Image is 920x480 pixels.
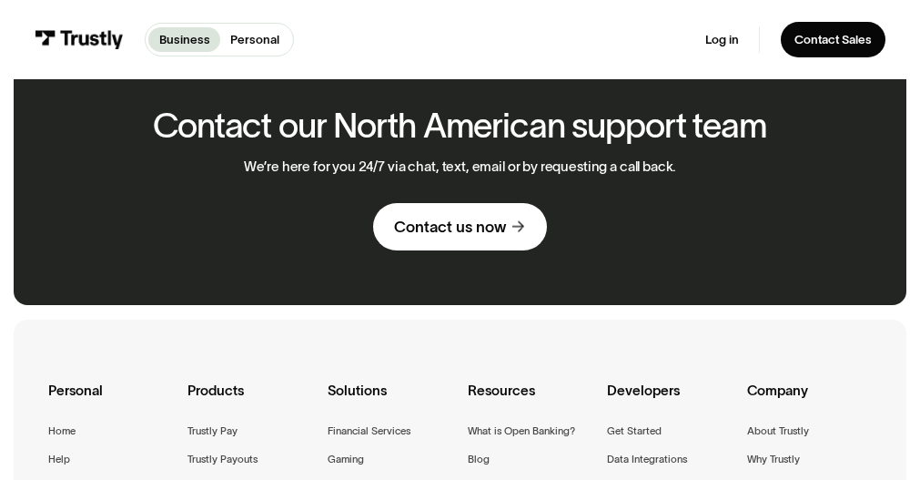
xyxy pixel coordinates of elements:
a: Business [148,27,220,52]
img: Trustly Logo [35,30,124,49]
a: Personal [220,27,290,52]
a: Log in [705,32,739,47]
a: About Trustly [747,423,809,440]
a: Contact Sales [781,22,885,58]
a: What is Open Banking? [468,423,575,440]
a: Trustly Pay [187,423,238,440]
p: Personal [230,31,279,49]
div: Resources [468,380,593,423]
a: Home [48,423,76,440]
a: Financial Services [328,423,410,440]
a: Trustly Payouts [187,451,258,468]
p: We’re here for you 24/7 via chat, text, email or by requesting a call back. [244,158,677,175]
div: Contact us now [394,217,506,237]
a: Help [48,451,70,468]
div: Developers [607,380,733,423]
a: Contact us now [373,203,547,250]
h2: Contact our North American support team [153,107,767,146]
div: Products [187,380,313,423]
p: Business [159,31,210,49]
a: Why Trustly [747,451,800,468]
div: Contact Sales [794,32,872,47]
div: Personal [48,380,174,423]
a: Gaming [328,451,364,468]
a: Data Integrations [607,451,687,468]
a: Get Started [607,423,662,440]
div: Solutions [328,380,453,423]
div: Company [747,380,873,423]
a: Blog [468,451,490,468]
